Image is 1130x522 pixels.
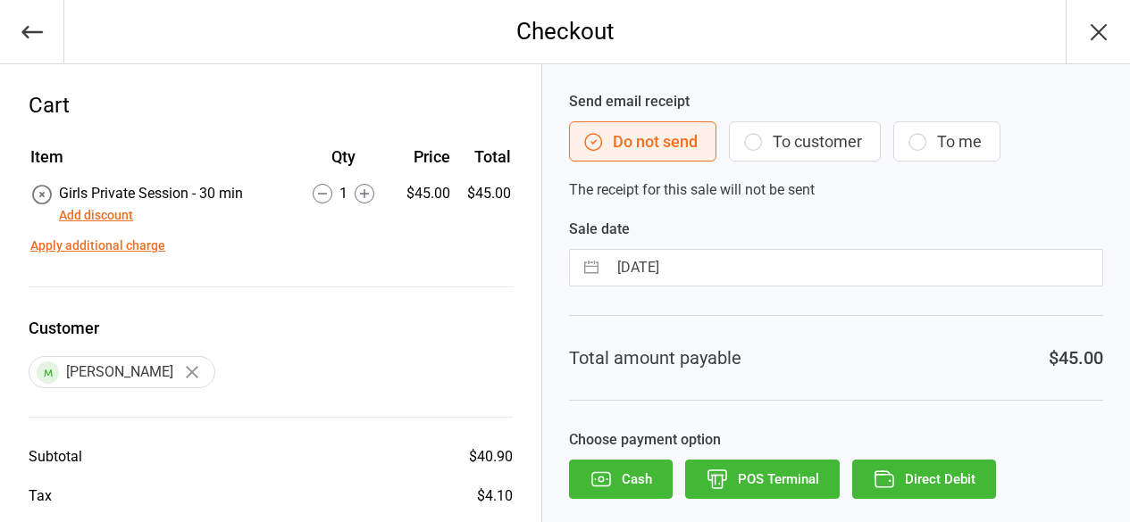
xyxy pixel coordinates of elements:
[569,91,1103,201] div: The receipt for this sale will not be sent
[29,485,52,507] div: Tax
[893,121,1000,162] button: To me
[569,460,673,499] button: Cash
[569,219,1103,240] label: Sale date
[852,460,996,499] button: Direct Debit
[59,185,243,202] span: Girls Private Session - 30 min
[294,183,393,204] div: 1
[685,460,840,499] button: POS Terminal
[59,206,133,225] button: Add discount
[569,344,741,371] div: Total amount payable
[29,446,82,468] div: Subtotal
[477,485,513,507] div: $4.10
[294,145,393,181] th: Qty
[1049,344,1103,371] div: $45.00
[457,183,511,226] td: $45.00
[29,316,513,340] label: Customer
[569,91,1103,112] label: Send email receipt
[569,121,716,162] button: Do not send
[569,429,1103,451] label: Choose payment option
[469,446,513,468] div: $40.90
[395,183,450,204] div: $45.00
[29,356,215,388] div: [PERSON_NAME]
[457,145,511,181] th: Total
[729,121,881,162] button: To customer
[30,145,292,181] th: Item
[29,89,513,121] div: Cart
[395,145,450,169] div: Price
[30,236,165,255] button: Apply additional charge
